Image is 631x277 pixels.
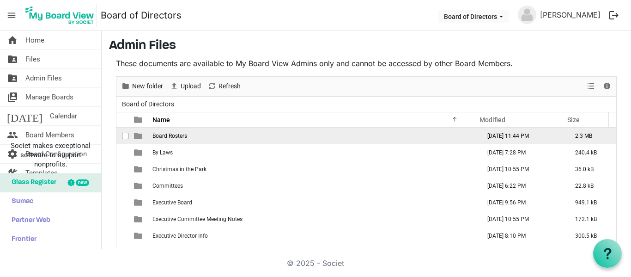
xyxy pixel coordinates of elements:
span: Executive Board [152,199,192,206]
td: July 01, 2025 10:55 PM column header Modified [478,161,565,178]
td: is template cell column header type [128,211,150,228]
span: Calendar [50,107,77,125]
h3: Admin Files [109,38,624,54]
td: 172.1 kB is template cell column header Size [565,211,616,228]
td: is template cell column header type [128,144,150,161]
div: Refresh [204,77,244,96]
a: [PERSON_NAME] [536,6,604,24]
td: November 18, 2023 6:22 PM column header Modified [478,178,565,194]
td: checkbox [116,211,128,228]
span: Admin Files [25,69,62,87]
a: Board of Directors [101,6,182,25]
button: Board of Directors dropdownbutton [438,10,509,23]
button: Upload [168,80,203,92]
span: Frontier [7,230,36,249]
span: Committees [152,183,183,189]
span: Manage Boards [25,88,73,106]
span: Board Rosters [152,133,187,139]
td: checkbox [116,128,128,144]
a: © 2025 - Societ [287,259,344,268]
span: Size [567,116,580,123]
span: people [7,126,18,144]
td: June 10, 2025 9:56 PM column header Modified [478,194,565,211]
td: 2.3 MB is template cell column header Size [565,128,616,144]
p: These documents are available to My Board View Admins only and cannot be accessed by other Board ... [116,58,617,69]
span: folder_shared [7,50,18,68]
td: is template cell column header type [128,178,150,194]
td: Committees is template cell column header Name [150,178,478,194]
span: Name [152,116,170,123]
button: logout [604,6,624,25]
span: switch_account [7,88,18,106]
td: is template cell column header type [128,194,150,211]
td: checkbox [116,144,128,161]
td: 36.0 kB is template cell column header Size [565,161,616,178]
span: Glass Register [7,173,56,192]
span: Societ makes exceptional software to support nonprofits. [4,141,97,169]
td: Executive Board is template cell column header Name [150,194,478,211]
td: Board Rosters is template cell column header Name [150,128,478,144]
td: checkbox [116,244,128,261]
span: Files [25,50,40,68]
td: checkbox [116,194,128,211]
td: checkbox [116,161,128,178]
button: New folder [120,80,165,92]
span: folder_shared [7,69,18,87]
td: 949.1 kB is template cell column header Size [565,194,616,211]
span: Board Members [25,126,74,144]
div: Details [599,77,615,96]
span: [DATE] [7,107,42,125]
td: Executive Committee Meeting Notes is template cell column header Name [150,211,478,228]
div: new [76,179,89,186]
span: Partner Web [7,211,50,230]
span: Christmas in the Park [152,166,206,172]
td: 300.5 kB is template cell column header Size [565,228,616,244]
div: Upload [166,77,204,96]
button: Details [601,80,613,92]
img: no-profile-picture.svg [518,6,536,24]
a: My Board View Logo [23,4,101,27]
td: checkbox [116,228,128,244]
span: Sumac [7,192,33,211]
div: View [583,77,599,96]
span: Executive Director Info [152,233,208,239]
span: By Laws [152,149,173,156]
td: July 16, 2025 11:44 PM column header Modified [478,128,565,144]
td: January 20, 2025 8:10 PM column header Modified [478,228,565,244]
span: Refresh [218,80,242,92]
td: Christmas in the Park is template cell column header Name [150,161,478,178]
td: checkbox [116,178,128,194]
td: Executive Director Info is template cell column header Name [150,228,478,244]
span: menu [3,6,20,24]
button: Refresh [206,80,243,92]
img: My Board View Logo [23,4,97,27]
td: By Laws is template cell column header Name [150,144,478,161]
td: August 19, 2025 7:28 PM column header Modified [478,144,565,161]
td: Finance Policies is template cell column header Name [150,244,478,261]
span: Executive Committee Meeting Notes [152,216,243,222]
td: 51.8 kB is template cell column header Size [565,244,616,261]
span: Modified [479,116,505,123]
td: is template cell column header type [128,161,150,178]
td: 22.8 kB is template cell column header Size [565,178,616,194]
td: is template cell column header type [128,228,150,244]
button: View dropdownbutton [585,80,596,92]
span: New folder [131,80,164,92]
span: Board of Directors [120,98,176,110]
span: Home [25,31,44,49]
span: home [7,31,18,49]
td: is template cell column header type [128,244,150,261]
div: New folder [118,77,166,96]
td: is template cell column header type [128,128,150,144]
span: Upload [180,80,202,92]
td: July 01, 2025 10:55 PM column header Modified [478,211,565,228]
td: 240.4 kB is template cell column header Size [565,144,616,161]
td: July 20, 2023 12:42 PM column header Modified [478,244,565,261]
